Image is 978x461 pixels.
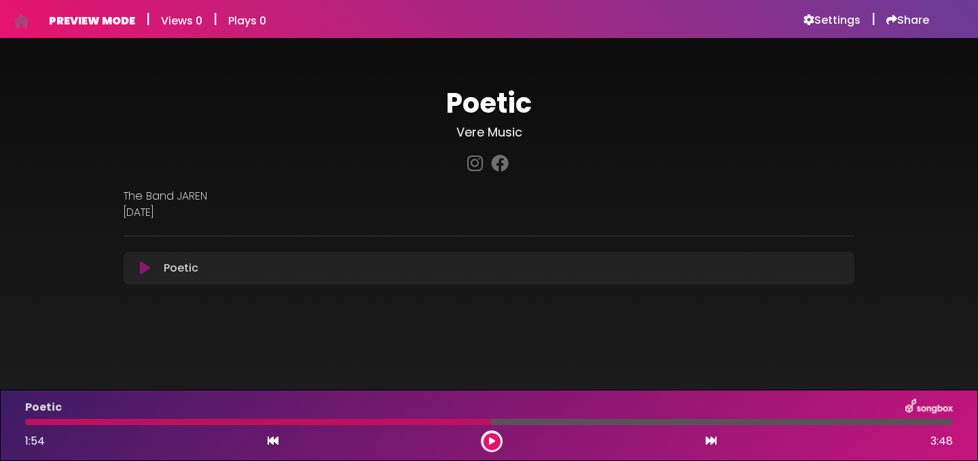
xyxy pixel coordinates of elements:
[124,204,854,221] p: [DATE]
[228,14,266,27] h6: Plays 0
[124,188,854,204] p: The Band JAREN
[161,14,202,27] h6: Views 0
[213,11,217,27] h5: |
[124,87,854,119] h1: Poetic
[886,14,929,27] a: Share
[871,11,875,27] h5: |
[164,260,198,276] p: Poetic
[146,11,150,27] h5: |
[803,14,861,27] a: Settings
[49,14,135,27] h6: PREVIEW MODE
[124,125,854,140] h3: Vere Music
